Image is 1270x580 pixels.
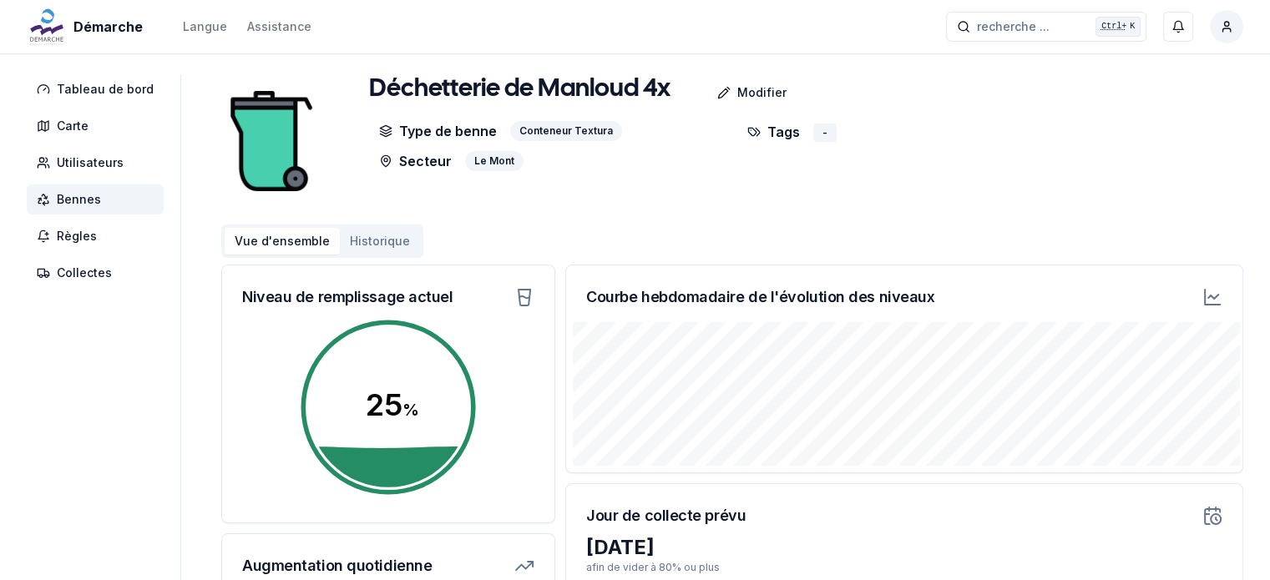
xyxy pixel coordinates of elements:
button: Langue [183,17,227,37]
span: Règles [57,228,97,245]
span: Tableau de bord [57,81,154,98]
a: Utilisateurs [27,148,170,178]
div: Le Mont [465,151,524,171]
h3: Niveau de remplissage actuel [242,285,453,309]
a: Assistance [247,17,311,37]
h1: Déchetterie de Manloud 4x [369,74,670,104]
div: - [813,124,837,142]
p: Modifier [737,84,787,101]
a: Carte [27,111,170,141]
button: Historique [340,228,420,255]
a: Modifier [670,76,800,109]
a: Tableau de bord [27,74,170,104]
p: Secteur [379,151,452,171]
span: Bennes [57,191,101,208]
div: Conteneur Textura [510,121,622,141]
h3: Jour de collecte prévu [586,504,746,527]
img: Démarche Logo [27,7,67,47]
p: Tags [747,121,800,142]
span: Utilisateurs [57,154,124,171]
a: Démarche [27,17,149,37]
a: Bennes [27,184,170,214]
span: recherche ... [977,18,1050,35]
span: Carte [57,118,89,134]
p: afin de vider à 80% ou plus [586,561,1222,574]
div: [DATE] [586,534,1222,561]
h3: Augmentation quotidienne [242,554,432,577]
button: Vue d'ensemble [225,228,340,255]
p: Type de benne [379,121,497,141]
h3: Courbe hebdomadaire de l'évolution des niveaux [586,285,934,309]
img: bin Image [221,74,321,208]
span: Démarche [73,17,143,37]
a: Collectes [27,258,170,288]
button: recherche ...Ctrl+K [946,12,1146,42]
a: Règles [27,221,170,251]
div: Langue [183,18,227,35]
span: Collectes [57,265,112,281]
